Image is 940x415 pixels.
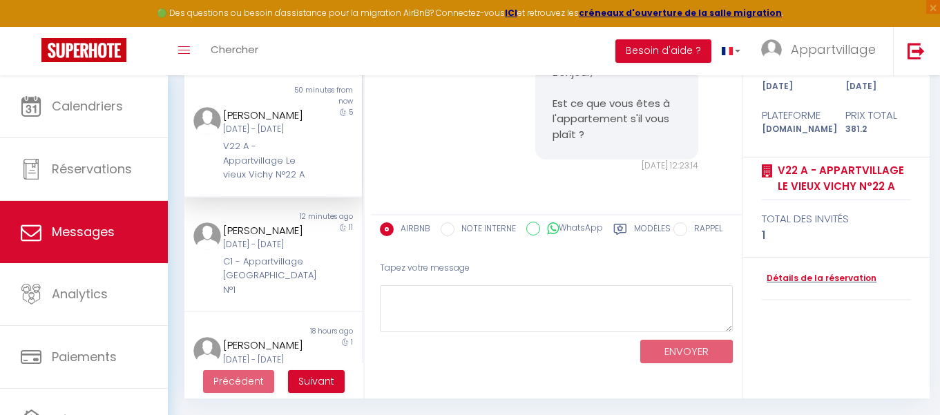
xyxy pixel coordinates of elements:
[753,80,836,93] div: [DATE]
[505,7,517,19] a: ICI
[540,222,603,237] label: WhatsApp
[836,80,920,93] div: [DATE]
[193,337,221,365] img: ...
[394,222,430,238] label: AIRBNB
[223,238,309,251] div: [DATE] - [DATE]
[687,222,722,238] label: RAPPEL
[223,222,309,239] div: [PERSON_NAME]
[223,354,309,367] div: [DATE] - [DATE]
[273,326,361,337] div: 18 hours ago
[223,107,309,124] div: [PERSON_NAME]
[753,123,836,136] div: [DOMAIN_NAME]
[52,160,132,177] span: Réservations
[273,211,361,222] div: 12 minutes ago
[615,39,711,63] button: Besoin d'aide ?
[640,340,733,364] button: ENVOYER
[634,222,671,240] label: Modèles
[762,211,911,227] div: total des invités
[773,162,911,195] a: V22 A - Appartvillage Le vieux Vichy N°22 A
[579,7,782,19] a: créneaux d'ouverture de la salle migration
[761,39,782,60] img: ...
[273,85,361,107] div: 50 minutes from now
[553,65,681,143] pre: Bonjour, Est ce que vous êtes à l'appartement s'il vous plaît ?
[52,285,108,302] span: Analytics
[762,272,876,285] a: Détails de la réservation
[193,222,221,250] img: ...
[223,255,309,297] div: C1 - Appartvillage [GEOGRAPHIC_DATA] N°1
[211,42,258,57] span: Chercher
[762,227,911,244] div: 1
[223,123,309,136] div: [DATE] - [DATE]
[454,222,516,238] label: NOTE INTERNE
[223,337,309,354] div: [PERSON_NAME]
[351,337,353,347] span: 1
[908,42,925,59] img: logout
[349,222,353,233] span: 11
[836,107,920,124] div: Prix total
[349,107,353,117] span: 5
[751,27,893,75] a: ... Appartvillage
[288,370,345,394] button: Next
[791,41,876,58] span: Appartvillage
[200,27,269,75] a: Chercher
[213,374,264,388] span: Précédent
[193,107,221,135] img: ...
[41,38,126,62] img: Super Booking
[203,370,274,394] button: Previous
[52,348,117,365] span: Paiements
[223,139,309,182] div: V22 A - Appartvillage Le vieux Vichy N°22 A
[380,251,733,285] div: Tapez votre message
[298,374,334,388] span: Suivant
[52,97,123,115] span: Calendriers
[753,107,836,124] div: Plateforme
[535,160,698,173] div: [DATE] 12:23:14
[836,123,920,136] div: 381.2
[52,223,115,240] span: Messages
